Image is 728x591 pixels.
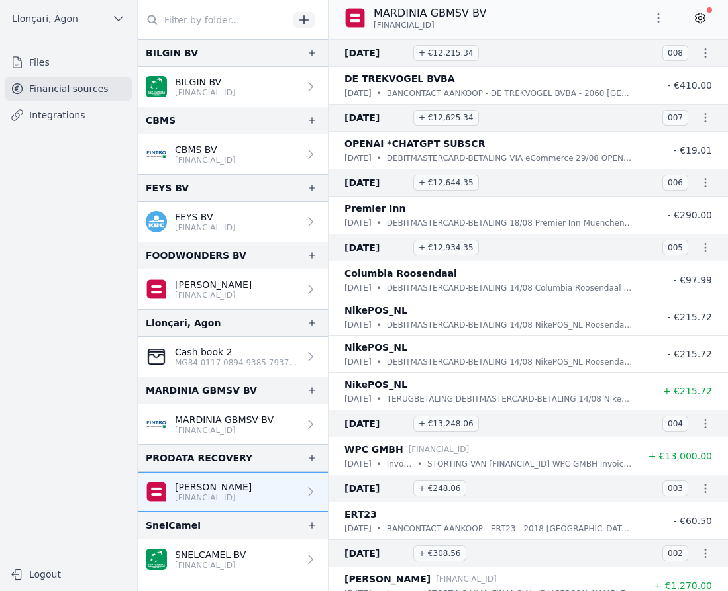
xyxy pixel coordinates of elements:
font: [FINANCIAL_ID] [374,21,435,30]
font: BILGIN BV [175,77,221,87]
button: Logout [5,564,132,585]
font: + €308.56 [419,549,461,558]
font: SnelCamel [146,520,201,531]
font: • [377,394,382,404]
font: - €19.01 [674,145,713,156]
font: [DATE] [344,548,380,559]
font: DE TREKVOGEL BVBA [344,73,455,84]
font: • [377,283,382,293]
font: OPENAI *CHATGPT SUBSCR [344,138,485,149]
font: FOODWONDERS BV [146,250,246,261]
font: [FINANCIAL_ID] [436,574,497,584]
font: [FINANCIAL_ID] [175,291,236,300]
font: [FINANCIAL_ID] [175,561,236,570]
font: WPC GMBH [344,444,403,455]
a: CBMS BV [FINANCIAL_ID] [138,134,328,174]
font: • [377,89,382,98]
font: + €248.06 [419,484,461,493]
font: • [377,218,382,228]
input: Filter by folder... [138,8,289,32]
a: MARDINIA GBMSV BV [FINANCIAL_ID] [138,404,328,444]
font: 005 [668,243,683,252]
font: - €215.72 [668,349,712,359]
a: BILGIN BV [FINANCIAL_ID] [138,67,328,107]
font: - €410.00 [668,80,712,91]
font: + €12,625.34 [419,113,474,122]
font: • [377,459,382,469]
font: Llonçari, Agon [146,318,221,328]
font: Premier Inn [344,203,405,214]
a: [PERSON_NAME] [FINANCIAL_ID] [138,269,328,309]
font: Financial sources [29,83,109,94]
font: Invoice F250002 [387,459,452,469]
a: Cash book 2 MG84 0117 0894 9385 7937 5225 318 [138,337,328,377]
font: [FINANCIAL_ID] [175,426,236,435]
font: • [377,320,382,330]
font: • [377,357,382,367]
font: FEYS BV [146,183,189,193]
font: BILGIN BV [146,48,198,58]
font: MARDINIA GBMSV BV [146,385,257,396]
font: - €215.72 [668,312,712,322]
font: [DATE] [344,89,372,98]
font: FEYS BV [175,212,213,222]
font: [DATE] [344,177,380,188]
font: ERT23 [344,509,377,520]
font: MARDINIA GBMSV BV [374,7,486,19]
font: + €1,270.00 [654,580,712,591]
img: BNP_BE_BUSINESS_GEBABEBB.png [146,549,167,570]
img: belfius-1.png [146,481,167,502]
font: MARDINIA GBMSV BV [175,414,274,425]
font: Logout [29,569,61,580]
font: + €13,248.06 [419,419,474,428]
font: [PERSON_NAME] [344,574,431,584]
font: 004 [668,419,683,428]
font: 007 [668,113,683,122]
font: [FINANCIAL_ID] [175,493,236,502]
font: 003 [668,484,683,493]
font: + €12,934.35 [419,243,474,252]
font: [FINANCIAL_ID] [409,445,470,454]
img: BNP_BE_BUSINESS_GEBABEBB.png [146,76,167,97]
font: NikePOS_NL [344,342,407,353]
font: SNELCAMEL BV [175,549,246,560]
a: Files [5,50,132,74]
font: - €60.50 [674,516,713,526]
font: [DATE] [344,524,372,533]
font: Cash book 2 [175,347,232,357]
font: Columbia Roosendaal [344,268,457,279]
font: CBMS [146,115,176,126]
font: [FINANCIAL_ID] [175,88,236,97]
a: Financial sources [5,77,132,101]
font: [PERSON_NAME] [175,279,252,290]
font: Llonçari, Agon [12,13,78,24]
font: [DATE] [344,283,372,293]
font: [DATE] [344,320,372,330]
font: + €12,644.35 [419,178,474,187]
a: Integrations [5,103,132,127]
a: SNELCAMEL BV [FINANCIAL_ID] [138,539,328,579]
font: [PERSON_NAME] [175,482,252,492]
font: + €215.72 [663,386,712,396]
font: - €290.00 [668,210,712,220]
font: MG84 0117 0894 9385 7937 5225 318 [175,358,329,367]
font: NikePOS_NL [344,379,407,390]
font: 006 [668,178,683,187]
font: [DATE] [344,242,380,253]
img: FINTRO_BE_BUSINESS_GEBABEBB.png [146,414,167,435]
font: [DATE] [344,48,380,58]
img: belfius-1.png [344,7,366,28]
font: 002 [668,549,683,558]
font: [DATE] [344,394,372,404]
img: belfius-1.png [146,279,167,300]
img: FINTRO_BE_BUSINESS_GEBABEBB.png [146,144,167,165]
font: [DATE] [344,483,380,494]
font: [FINANCIAL_ID] [175,156,236,165]
a: FEYS BV [FINANCIAL_ID] [138,202,328,242]
font: [DATE] [344,418,380,429]
font: - €97.99 [674,275,713,285]
font: [DATE] [344,357,372,367]
font: • [417,459,422,469]
a: [PERSON_NAME] [FINANCIAL_ID] [138,472,328,512]
button: Llonçari, Agon [5,8,132,29]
